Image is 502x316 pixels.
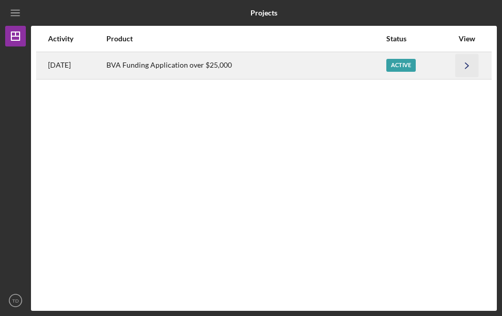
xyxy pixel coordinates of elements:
[106,53,385,78] div: BVA Funding Application over $25,000
[386,35,453,43] div: Status
[5,290,26,311] button: TD
[12,298,19,304] text: TD
[48,61,71,69] time: 2025-09-02 21:00
[386,59,416,72] div: Active
[106,35,385,43] div: Product
[250,9,277,17] b: Projects
[454,35,480,43] div: View
[48,35,105,43] div: Activity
